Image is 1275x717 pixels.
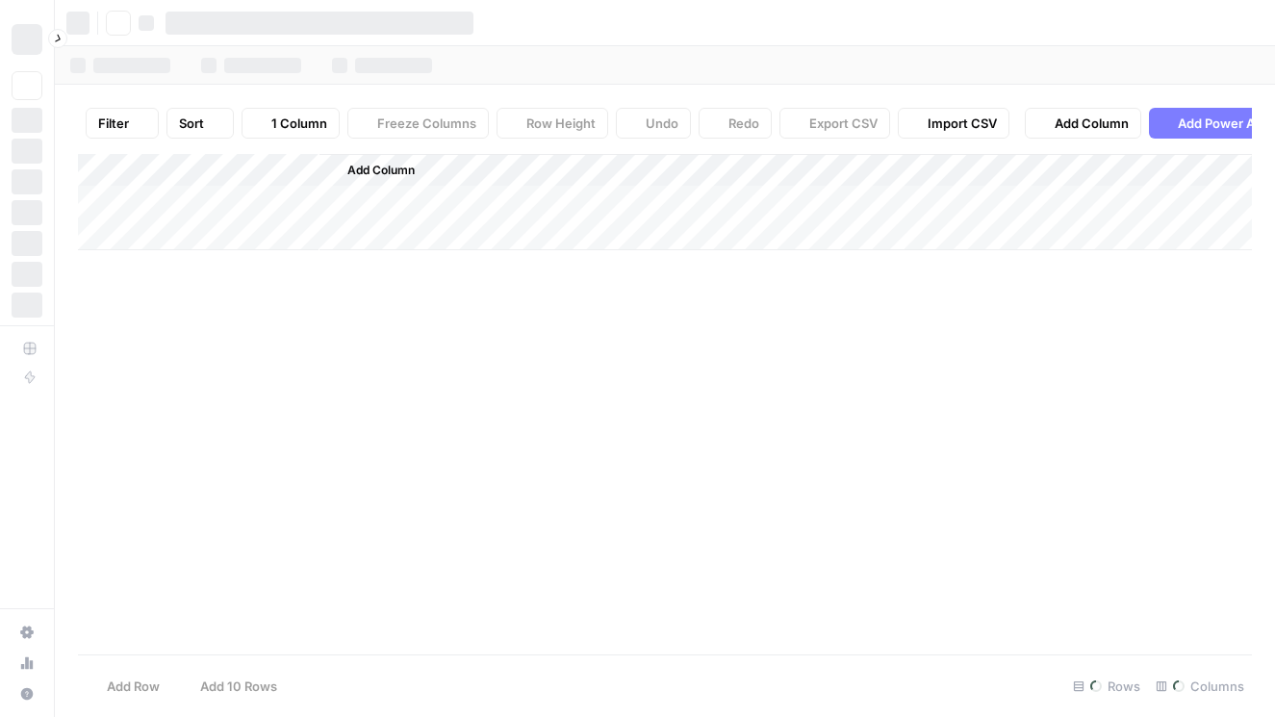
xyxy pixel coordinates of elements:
[347,108,489,139] button: Freeze Columns
[526,114,596,133] span: Row Height
[728,114,759,133] span: Redo
[616,108,691,139] button: Undo
[809,114,878,133] span: Export CSV
[1148,671,1252,702] div: Columns
[171,671,289,702] button: Add 10 Rows
[497,108,608,139] button: Row Height
[322,158,422,183] button: Add Column
[242,108,340,139] button: 1 Column
[12,617,42,648] a: Settings
[166,108,234,139] button: Sort
[898,108,1009,139] button: Import CSV
[1025,108,1141,139] button: Add Column
[646,114,678,133] span: Undo
[78,671,171,702] button: Add Row
[347,162,415,179] span: Add Column
[377,114,476,133] span: Freeze Columns
[86,108,159,139] button: Filter
[107,677,160,696] span: Add Row
[1055,114,1129,133] span: Add Column
[98,114,129,133] span: Filter
[271,114,327,133] span: 1 Column
[200,677,277,696] span: Add 10 Rows
[779,108,890,139] button: Export CSV
[928,114,997,133] span: Import CSV
[179,114,204,133] span: Sort
[12,648,42,679] a: Usage
[1065,671,1148,702] div: Rows
[12,679,42,709] button: Help + Support
[699,108,772,139] button: Redo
